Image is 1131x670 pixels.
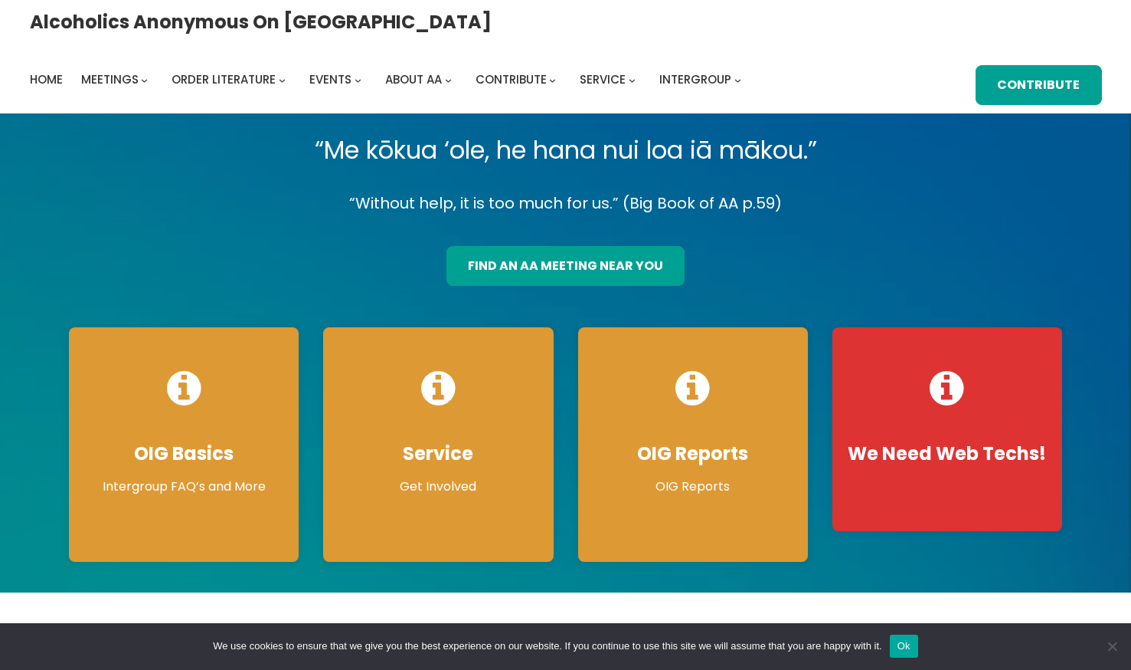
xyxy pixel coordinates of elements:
[890,635,918,658] button: Ok
[355,76,361,83] button: Events submenu
[81,71,139,87] span: Meetings
[385,71,442,87] span: About AA
[659,69,731,90] a: Intergroup
[81,69,139,90] a: Meetings
[593,442,793,465] h4: OIG Reports
[84,442,283,465] h4: OIG Basics
[593,478,793,496] p: OIG Reports
[629,76,636,83] button: Service submenu
[309,69,351,90] a: Events
[445,76,452,83] button: About AA submenu
[446,246,685,286] a: find an aa meeting near you
[476,71,547,87] span: Contribute
[141,76,148,83] button: Meetings submenu
[580,69,626,90] a: Service
[213,639,881,654] span: We use cookies to ensure that we give you the best experience on our website. If you continue to ...
[30,69,63,90] a: Home
[57,129,1074,172] p: “Me kōkua ‘ole, he hana nui loa iā mākou.”
[580,71,626,87] span: Service
[30,71,63,87] span: Home
[385,69,442,90] a: About AA
[549,76,556,83] button: Contribute submenu
[976,65,1102,105] a: Contribute
[338,442,538,465] h4: Service
[338,478,538,496] p: Get Involved
[848,442,1047,465] h4: We Need Web Techs!
[172,71,276,87] span: Order Literature
[30,69,747,90] nav: Intergroup
[84,478,283,496] p: Intergroup FAQ’s and More
[659,71,731,87] span: Intergroup
[57,190,1074,217] p: “Without help, it is too much for us.” (Big Book of AA p.59)
[279,76,286,83] button: Order Literature submenu
[476,69,547,90] a: Contribute
[30,5,492,38] a: Alcoholics Anonymous on [GEOGRAPHIC_DATA]
[734,76,741,83] button: Intergroup submenu
[1104,639,1120,654] span: No
[309,71,351,87] span: Events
